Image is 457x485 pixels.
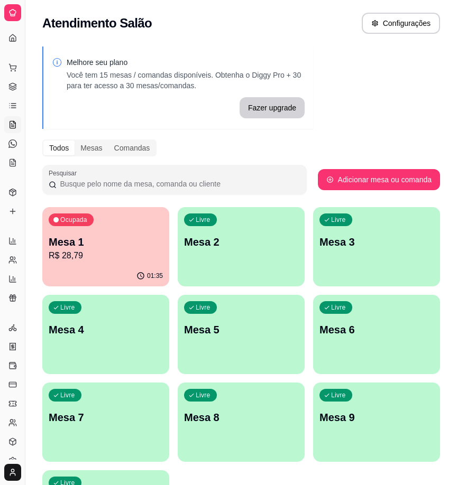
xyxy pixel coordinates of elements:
[319,235,434,249] p: Mesa 3
[60,216,87,224] p: Ocupada
[75,141,108,155] div: Mesas
[178,383,305,462] button: LivreMesa 8
[147,272,163,280] p: 01:35
[43,141,75,155] div: Todos
[313,295,440,374] button: LivreMesa 6
[331,391,346,399] p: Livre
[196,216,211,224] p: Livre
[178,207,305,286] button: LivreMesa 2
[42,383,169,462] button: LivreMesa 7
[196,303,211,312] p: Livre
[67,57,305,68] p: Melhore seu plano
[196,391,211,399] p: Livre
[67,70,305,91] p: Você tem 15 mesas / comandas disponíveis. Obtenha o Diggy Pro + 30 para ter acesso a 30 mesas/com...
[49,169,80,178] label: Pesquisar
[184,410,298,425] p: Mesa 8
[42,295,169,374] button: LivreMesa 4
[319,322,434,337] p: Mesa 6
[178,295,305,374] button: LivreMesa 5
[49,249,163,262] p: R$ 28,79
[49,235,163,249] p: Mesa 1
[60,391,75,399] p: Livre
[331,216,346,224] p: Livre
[42,207,169,286] button: OcupadaMesa 1R$ 28,7901:35
[42,15,152,32] h2: Atendimento Salão
[313,207,440,286] button: LivreMesa 3
[108,141,156,155] div: Comandas
[49,410,163,425] p: Mesa 7
[319,410,434,425] p: Mesa 9
[184,322,298,337] p: Mesa 5
[318,169,440,190] button: Adicionar mesa ou comanda
[60,303,75,312] p: Livre
[184,235,298,249] p: Mesa 2
[57,179,300,189] input: Pesquisar
[49,322,163,337] p: Mesa 4
[240,97,305,118] button: Fazer upgrade
[313,383,440,462] button: LivreMesa 9
[362,13,440,34] button: Configurações
[331,303,346,312] p: Livre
